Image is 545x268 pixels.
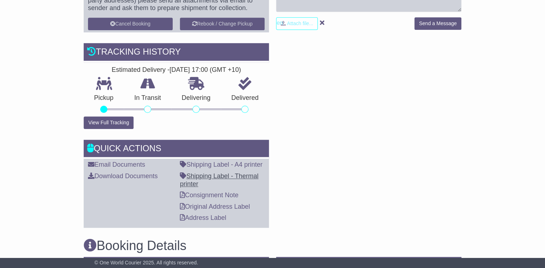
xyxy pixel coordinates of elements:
a: Download Documents [88,172,158,180]
div: Tracking history [84,43,269,63]
button: Cancel Booking [88,18,173,30]
a: Shipping Label - Thermal printer [180,172,258,188]
div: Estimated Delivery - [84,66,269,74]
h3: Booking Details [84,239,461,253]
a: Consignment Note [180,191,238,199]
span: © One World Courier 2025. All rights reserved. [94,260,198,265]
a: Address Label [180,214,226,221]
button: Send a Message [414,17,461,30]
a: Email Documents [88,161,145,168]
p: In Transit [124,94,171,102]
div: Quick Actions [84,140,269,159]
p: Delivered [221,94,269,102]
a: Shipping Label - A4 printer [180,161,262,168]
button: Rebook / Change Pickup [180,18,265,30]
a: Original Address Label [180,203,250,210]
div: [DATE] 17:00 (GMT +10) [169,66,241,74]
button: View Full Tracking [84,116,134,129]
p: Pickup [84,94,124,102]
p: Delivering [171,94,221,102]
